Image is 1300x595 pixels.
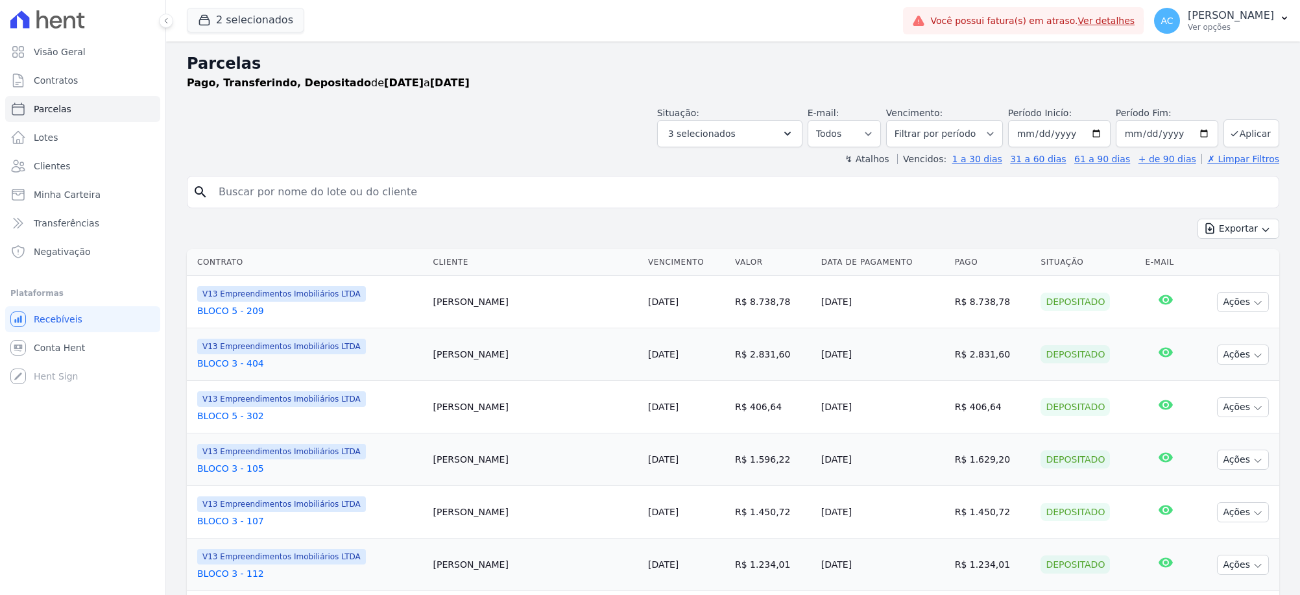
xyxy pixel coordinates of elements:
a: + de 90 dias [1138,154,1196,164]
button: Aplicar [1223,119,1279,147]
div: Depositado [1041,293,1110,311]
span: Contratos [34,74,78,87]
td: R$ 2.831,60 [950,328,1036,381]
td: R$ 1.234,01 [730,539,816,591]
span: V13 Empreendimentos Imobiliários LTDA [197,286,366,302]
a: [DATE] [648,559,679,570]
td: R$ 8.738,78 [950,276,1036,328]
span: Minha Carteira [34,188,101,201]
button: Ações [1217,502,1269,522]
span: V13 Empreendimentos Imobiliários LTDA [197,444,366,459]
a: BLOCO 5 - 302 [197,409,423,422]
input: Buscar por nome do lote ou do cliente [211,179,1273,205]
button: 3 selecionados [657,120,802,147]
th: Contrato [187,249,428,276]
span: Visão Geral [34,45,86,58]
div: Depositado [1041,398,1110,416]
td: R$ 1.450,72 [730,486,816,539]
a: [DATE] [648,297,679,307]
span: Lotes [34,131,58,144]
a: 1 a 30 dias [952,154,1002,164]
button: 2 selecionados [187,8,304,32]
a: ✗ Limpar Filtros [1201,154,1279,164]
td: R$ 406,64 [950,381,1036,433]
button: Ações [1217,397,1269,417]
span: Negativação [34,245,91,258]
td: R$ 2.831,60 [730,328,816,381]
td: [DATE] [816,328,950,381]
h2: Parcelas [187,52,1279,75]
label: Vencimento: [886,108,943,118]
span: Clientes [34,160,70,173]
p: Ver opções [1188,22,1274,32]
span: Recebíveis [34,313,82,326]
td: [PERSON_NAME] [428,381,643,433]
button: Ações [1217,345,1269,365]
td: [DATE] [816,539,950,591]
a: Recebíveis [5,306,160,332]
td: R$ 1.596,22 [730,433,816,486]
td: R$ 1.629,20 [950,433,1036,486]
div: Depositado [1041,503,1110,521]
span: Parcelas [34,103,71,115]
td: R$ 1.450,72 [950,486,1036,539]
strong: [DATE] [430,77,470,89]
div: Depositado [1041,345,1110,363]
span: AC [1161,16,1174,25]
th: Situação [1035,249,1140,276]
label: Período Fim: [1116,106,1218,120]
span: V13 Empreendimentos Imobiliários LTDA [197,496,366,512]
button: Ações [1217,450,1269,470]
td: R$ 1.234,01 [950,539,1036,591]
label: Período Inicío: [1008,108,1072,118]
td: [DATE] [816,433,950,486]
th: Data de Pagamento [816,249,950,276]
a: Conta Hent [5,335,160,361]
label: E-mail: [808,108,839,118]
a: Transferências [5,210,160,236]
i: search [193,184,208,200]
label: Vencidos: [897,154,946,164]
button: Exportar [1198,219,1279,239]
span: 3 selecionados [668,126,736,141]
span: Transferências [34,217,99,230]
a: BLOCO 3 - 112 [197,567,423,580]
th: Pago [950,249,1036,276]
label: Situação: [657,108,699,118]
button: Ações [1217,555,1269,575]
a: Negativação [5,239,160,265]
p: [PERSON_NAME] [1188,9,1274,22]
span: V13 Empreendimentos Imobiliários LTDA [197,549,366,565]
div: Depositado [1041,450,1110,468]
th: Cliente [428,249,643,276]
td: [PERSON_NAME] [428,486,643,539]
div: Depositado [1041,555,1110,574]
td: [PERSON_NAME] [428,539,643,591]
button: AC [PERSON_NAME] Ver opções [1144,3,1300,39]
a: Minha Carteira [5,182,160,208]
th: Vencimento [643,249,730,276]
a: BLOCO 3 - 404 [197,357,423,370]
strong: Pago, Transferindo, Depositado [187,77,371,89]
a: Visão Geral [5,39,160,65]
a: [DATE] [648,454,679,465]
a: Lotes [5,125,160,151]
button: Ações [1217,292,1269,312]
a: [DATE] [648,507,679,517]
td: R$ 406,64 [730,381,816,433]
p: de a [187,75,470,91]
a: Parcelas [5,96,160,122]
a: [DATE] [648,402,679,412]
a: Clientes [5,153,160,179]
a: 61 a 90 dias [1074,154,1130,164]
td: [PERSON_NAME] [428,328,643,381]
span: Conta Hent [34,341,85,354]
div: Plataformas [10,285,155,301]
td: [PERSON_NAME] [428,433,643,486]
strong: [DATE] [384,77,424,89]
a: BLOCO 5 - 209 [197,304,423,317]
td: [DATE] [816,276,950,328]
td: [DATE] [816,381,950,433]
span: V13 Empreendimentos Imobiliários LTDA [197,339,366,354]
a: BLOCO 3 - 107 [197,515,423,528]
